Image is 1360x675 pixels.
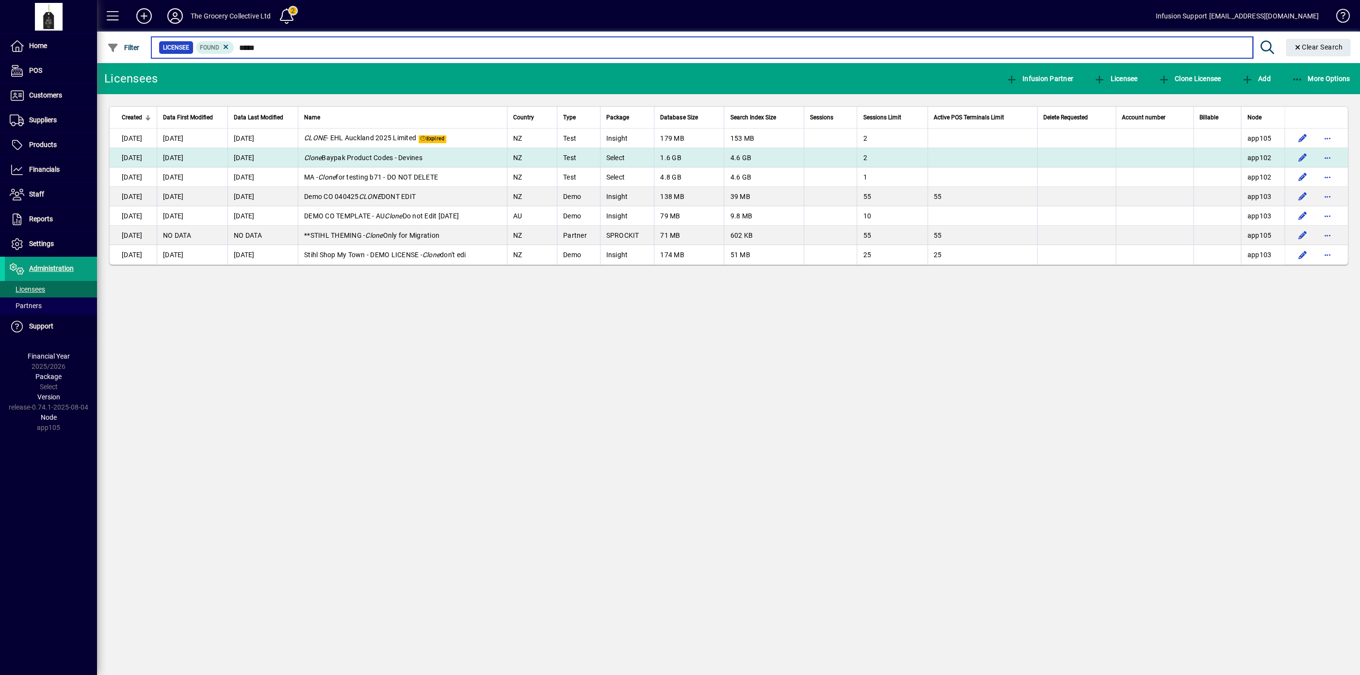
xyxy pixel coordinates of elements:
td: Demo [557,245,600,264]
td: Insight [600,245,654,264]
td: 602 KB [724,226,804,245]
span: Database Size [660,112,697,123]
button: Profile [160,7,191,25]
span: Package [35,373,62,380]
button: More options [1320,131,1335,146]
td: 4.6 GB [724,148,804,167]
span: Suppliers [29,116,57,124]
span: Data Last Modified [234,112,283,123]
td: Test [557,129,600,148]
em: Clone [365,231,383,239]
td: 79 MB [654,206,724,226]
td: 4.8 GB [654,167,724,187]
td: NZ [507,226,557,245]
span: Reports [29,215,53,223]
td: 2 [857,129,927,148]
td: [DATE] [110,226,157,245]
td: [DATE] [110,129,157,148]
td: NZ [507,167,557,187]
td: [DATE] [157,187,227,206]
span: Financials [29,165,60,173]
td: [DATE] [110,245,157,264]
button: Clone Licensee [1155,70,1223,87]
button: Edit [1295,189,1310,204]
span: **STIHL THEMING - Only for Migration [304,231,439,239]
span: MA - for testing b71 - DO NOT DELETE [304,173,438,181]
td: [DATE] [110,206,157,226]
button: Edit [1295,247,1310,263]
td: NZ [507,148,557,167]
span: app103.prod.infusionbusinesssoftware.com [1247,212,1271,220]
span: Baypak Product Codes - Devines [304,154,422,162]
span: Billable [1199,112,1218,123]
td: 25 [857,245,927,264]
td: [DATE] [110,187,157,206]
a: Customers [5,83,97,108]
span: app103.prod.infusionbusinesssoftware.com [1247,251,1271,259]
div: Active POS Terminals Limit [934,112,1031,123]
td: 1 [857,167,927,187]
div: Package [606,112,648,123]
button: Clear [1286,39,1351,56]
span: Created [122,112,142,123]
td: Demo [557,206,600,226]
span: Sessions [810,112,833,123]
button: Add [129,7,160,25]
span: Staff [29,190,44,198]
a: Support [5,314,97,339]
div: Created [122,112,151,123]
td: 55 [857,226,927,245]
div: Delete Requested [1043,112,1110,123]
button: More options [1320,189,1335,204]
td: [DATE] [227,129,298,148]
td: [DATE] [227,148,298,167]
div: Sessions Limit [863,112,921,123]
span: Package [606,112,629,123]
button: More options [1320,169,1335,185]
span: Home [29,42,47,49]
td: Insight [600,187,654,206]
span: More Options [1291,75,1350,82]
span: Licensee [163,43,189,52]
em: CLONE [304,134,326,142]
a: POS [5,59,97,83]
button: Filter [105,39,142,56]
mat-chip: Found Status: Found [196,41,234,54]
td: NZ [507,129,557,148]
div: Infusion Support [EMAIL_ADDRESS][DOMAIN_NAME] [1155,8,1319,24]
button: More options [1320,150,1335,165]
span: Stihl Shop My Town - DEMO LICENSE - don't edi [304,251,466,259]
button: More Options [1289,70,1353,87]
em: Clone [422,251,440,259]
td: Test [557,167,600,187]
button: More options [1320,208,1335,224]
span: Expired [419,135,446,143]
td: 9.8 MB [724,206,804,226]
td: 10 [857,206,927,226]
td: 1.6 GB [654,148,724,167]
div: Account number [1122,112,1187,123]
div: Data First Modified [163,112,222,123]
td: NZ [507,187,557,206]
span: Active POS Terminals Limit [934,112,1004,123]
td: 71 MB [654,226,724,245]
button: Edit [1295,169,1310,185]
em: Clone [385,212,402,220]
span: Add [1241,75,1270,82]
td: 174 MB [654,245,724,264]
td: [DATE] [157,129,227,148]
span: POS [29,66,42,74]
span: app103.prod.infusionbusinesssoftware.com [1247,193,1271,200]
td: 153 MB [724,129,804,148]
td: 51 MB [724,245,804,264]
td: 2 [857,148,927,167]
span: Settings [29,240,54,247]
td: Select [600,148,654,167]
td: [DATE] [157,148,227,167]
span: Type [563,112,576,123]
a: Knowledge Base [1328,2,1348,33]
button: Edit [1295,208,1310,224]
div: Sessions [810,112,851,123]
div: Billable [1199,112,1235,123]
a: Licensees [5,281,97,297]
